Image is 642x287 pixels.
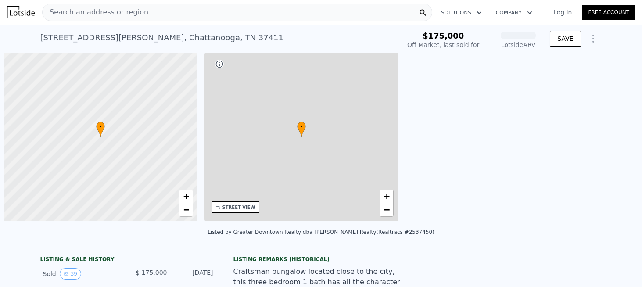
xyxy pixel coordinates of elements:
[489,5,539,21] button: Company
[384,191,390,202] span: +
[543,8,582,17] a: Log In
[60,268,81,280] button: View historical data
[407,40,479,49] div: Off Market, last sold for
[384,204,390,215] span: −
[434,5,489,21] button: Solutions
[297,122,306,137] div: •
[183,191,189,202] span: +
[96,122,105,137] div: •
[208,229,434,235] div: Listed by Greater Downtown Realty dba [PERSON_NAME] Realty (Realtracs #2537450)
[423,31,464,40] span: $175,000
[40,32,283,44] div: [STREET_ADDRESS][PERSON_NAME] , Chattanooga , TN 37411
[7,6,35,18] img: Lotside
[380,203,393,216] a: Zoom out
[174,268,213,280] div: [DATE]
[582,5,635,20] a: Free Account
[43,268,121,280] div: Sold
[380,190,393,203] a: Zoom in
[550,31,581,47] button: SAVE
[297,123,306,131] span: •
[136,269,167,276] span: $ 175,000
[43,7,148,18] span: Search an address or region
[585,30,602,47] button: Show Options
[40,256,216,265] div: LISTING & SALE HISTORY
[179,203,193,216] a: Zoom out
[501,40,536,49] div: Lotside ARV
[222,204,255,211] div: STREET VIEW
[183,204,189,215] span: −
[233,256,409,263] div: Listing Remarks (Historical)
[96,123,105,131] span: •
[179,190,193,203] a: Zoom in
